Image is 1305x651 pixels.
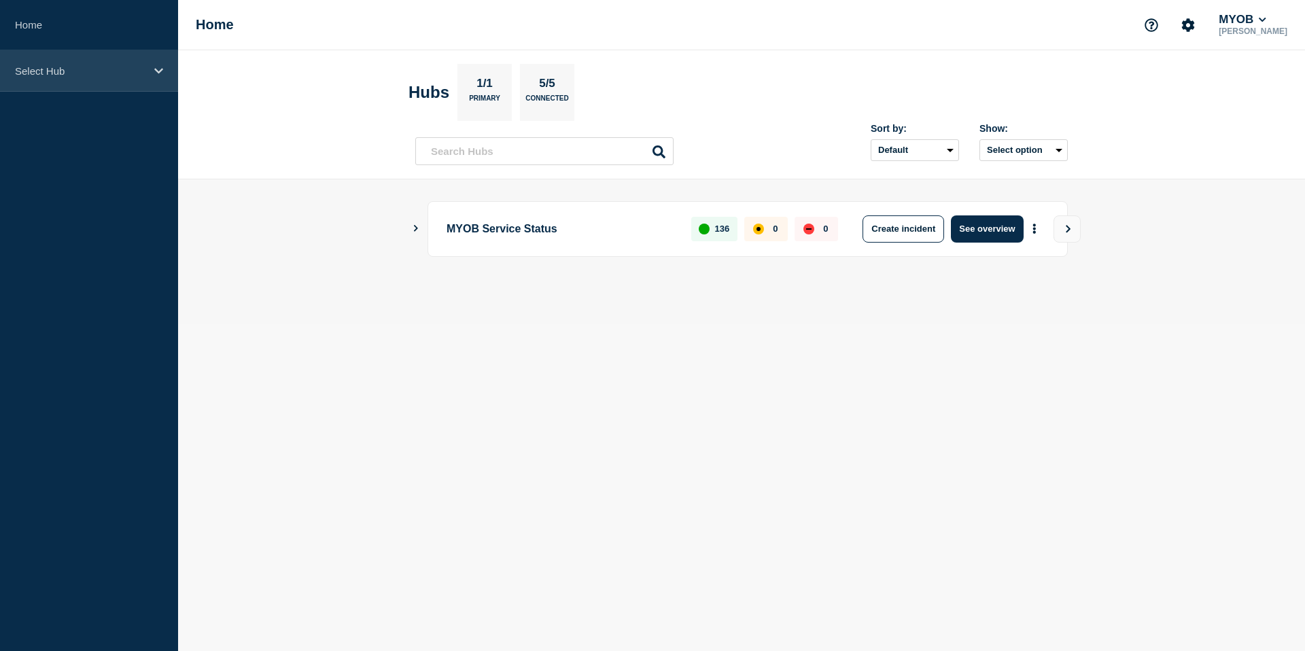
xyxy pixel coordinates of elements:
p: Connected [525,94,568,109]
select: Sort by [871,139,959,161]
p: 5/5 [534,77,561,94]
p: MYOB Service Status [447,215,676,243]
button: Create incident [863,215,944,243]
button: Account settings [1174,11,1202,39]
button: View [1054,215,1081,243]
h2: Hubs [408,83,449,102]
div: Show: [979,123,1068,134]
input: Search Hubs [415,137,674,165]
p: Select Hub [15,65,145,77]
h1: Home [196,17,234,33]
p: 0 [773,224,778,234]
button: More actions [1026,216,1043,241]
button: Support [1137,11,1166,39]
p: Primary [469,94,500,109]
button: Show Connected Hubs [413,224,419,234]
p: 136 [715,224,730,234]
div: up [699,224,710,234]
p: 0 [823,224,828,234]
button: MYOB [1216,13,1269,27]
button: Select option [979,139,1068,161]
p: [PERSON_NAME] [1216,27,1290,36]
p: 1/1 [472,77,498,94]
div: affected [753,224,764,234]
button: See overview [951,215,1023,243]
div: Sort by: [871,123,959,134]
div: down [803,224,814,234]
